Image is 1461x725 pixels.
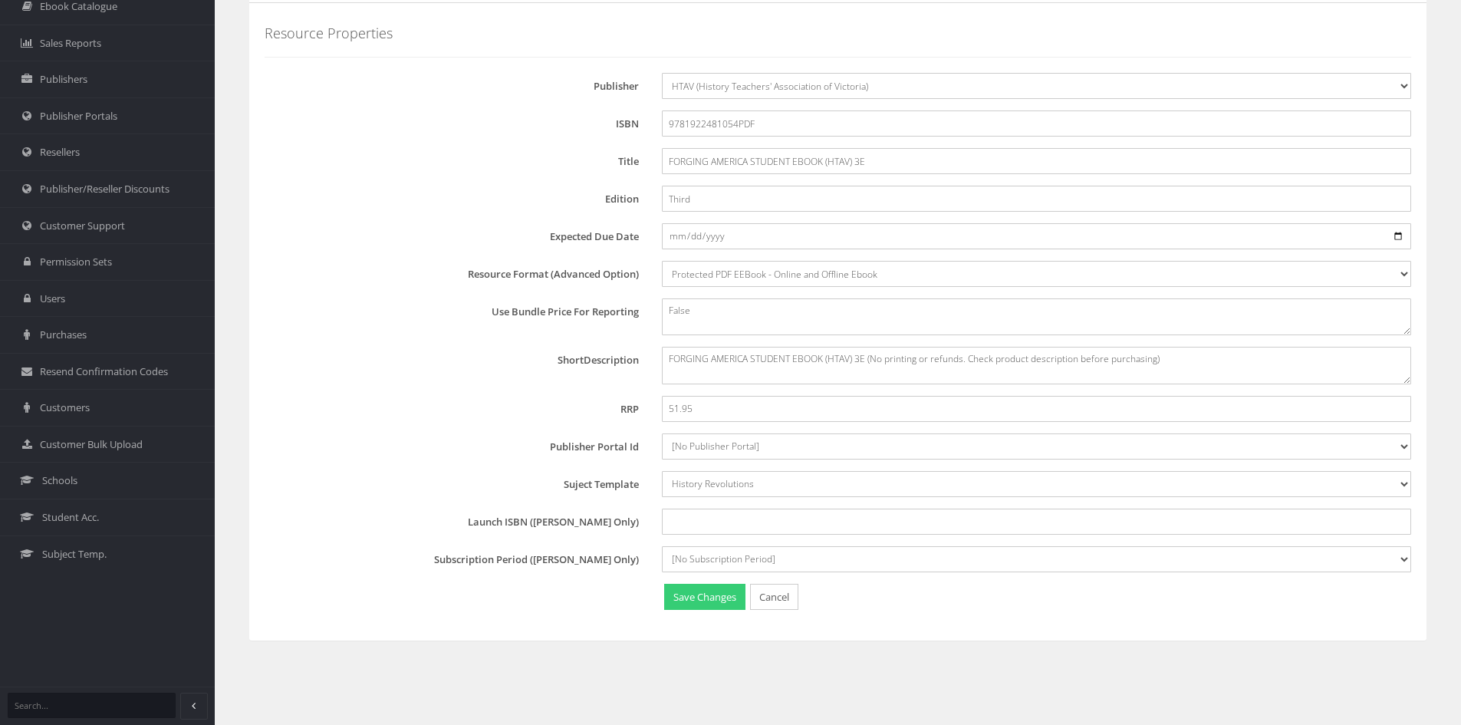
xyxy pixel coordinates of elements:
input: Search... [8,693,176,718]
label: ShortDescription [265,347,650,368]
span: Permission Sets [40,255,112,269]
textarea: FORGING AMERICA STUDENT EBOOK (HTAV) 3E (No printing or refunds. Check product description before... [662,347,1411,384]
label: Launch ISBN ([PERSON_NAME] Only) [265,509,650,530]
span: Customer Support [40,219,125,233]
label: Publisher Portal Id [265,433,650,455]
label: Resource Format (Advanced Option) [265,261,650,282]
span: Users [40,292,65,306]
span: Publisher/Reseller Discounts [40,182,169,196]
span: Sales Reports [40,36,101,51]
label: Expected Due Date [265,223,650,245]
textarea: False [662,298,1411,335]
span: Student Acc. [42,510,99,525]
span: Customer Bulk Upload [40,437,143,452]
label: Title [265,148,650,170]
label: ISBN [265,110,650,132]
button: Save Changes [664,584,745,611]
label: Subscription Period ([PERSON_NAME] Only) [265,546,650,568]
label: RRP [265,396,650,417]
span: Purchases [40,328,87,342]
span: Resend Confirmation Codes [40,364,168,379]
label: Edition [265,186,650,207]
label: Publisher [265,73,650,94]
label: Use Bundle Price For Reporting [265,298,650,320]
label: Suject Template [265,471,650,493]
span: Resellers [40,145,80,160]
span: Publishers [40,72,87,87]
span: Publisher Portals [40,109,117,124]
span: Schools [42,473,77,488]
h4: Resource Properties [265,26,1411,41]
span: Customers [40,400,90,415]
span: Subject Temp. [42,547,107,562]
a: Cancel [750,584,798,611]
